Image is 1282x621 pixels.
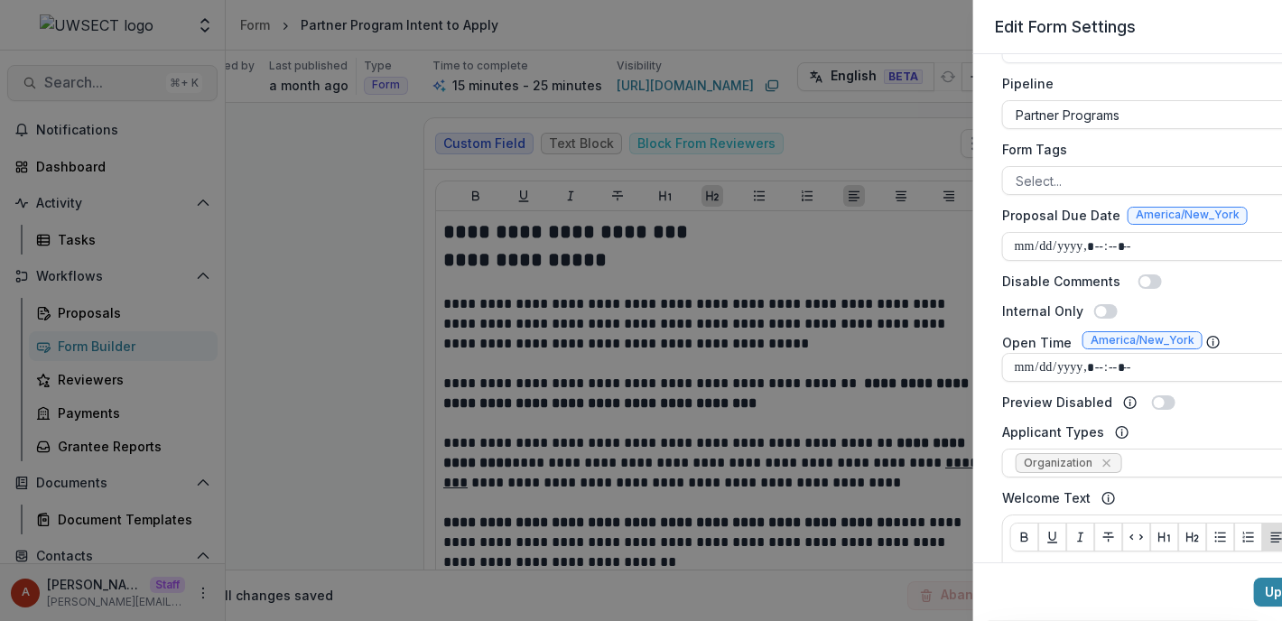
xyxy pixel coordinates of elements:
span: America/New_York [1091,334,1194,347]
div: Remove Organization [1097,454,1115,472]
label: Welcome Text [1002,488,1091,507]
label: Internal Only [1002,301,1083,320]
label: Applicant Types [1002,422,1104,441]
span: America/New_York [1136,209,1240,221]
button: Code [1122,523,1151,551]
span: Organization [1024,457,1092,469]
button: Ordered List [1234,523,1263,551]
button: Italicize [1066,523,1095,551]
button: Bullet List [1206,523,1235,551]
button: Underline [1038,523,1067,551]
button: Strike [1094,523,1123,551]
label: Proposal Due Date [1002,206,1120,225]
label: Preview Disabled [1002,393,1112,412]
label: Open Time [1002,333,1072,352]
button: Bold [1010,523,1039,551]
label: Disable Comments [1002,272,1120,291]
button: Heading 1 [1150,523,1179,551]
button: Heading 2 [1178,523,1207,551]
